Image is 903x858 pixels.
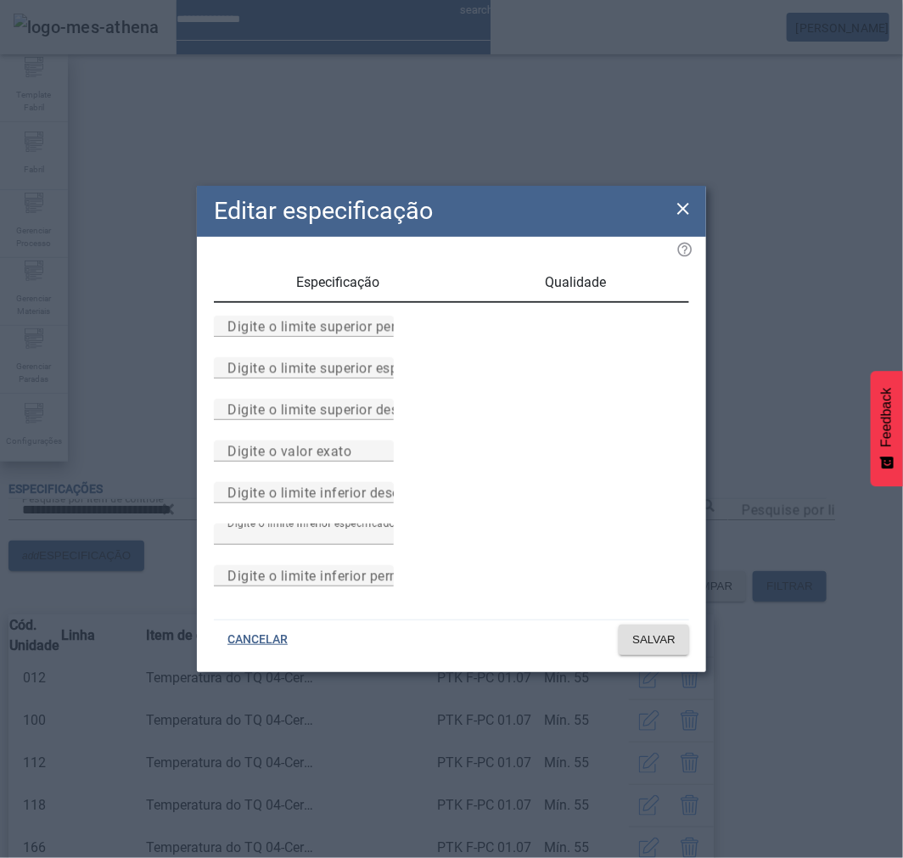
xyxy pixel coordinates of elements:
mat-label: Digite o limite inferior especificado [227,517,395,529]
mat-label: Digite o limite superior permitido [227,318,436,334]
h2: Editar especificação [214,193,433,229]
span: Especificação [297,276,380,289]
button: CANCELAR [214,625,301,655]
span: SALVAR [632,631,676,648]
mat-label: Digite o limite superior desejado [227,401,434,418]
mat-label: Digite o limite superior especificado [227,360,457,376]
mat-label: Digite o limite inferior desejado [227,485,428,501]
span: CANCELAR [227,631,288,648]
span: Feedback [879,388,895,447]
mat-label: Digite o valor exato [227,443,351,459]
button: SALVAR [619,625,689,655]
span: Qualidade [546,276,607,289]
mat-label: Digite o limite inferior permitido [227,568,430,584]
button: Feedback - Mostrar pesquisa [871,371,903,486]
